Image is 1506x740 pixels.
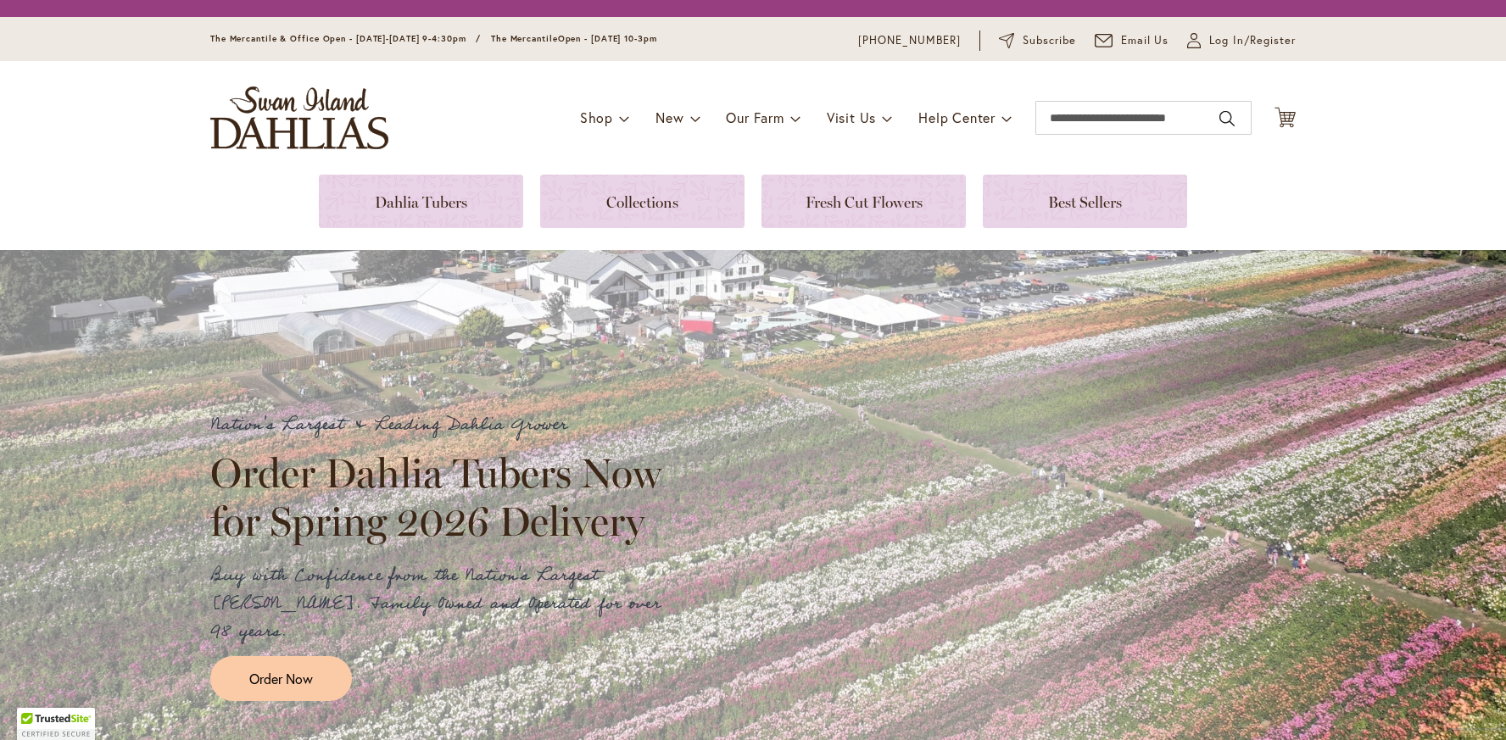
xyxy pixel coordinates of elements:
span: Help Center [918,108,996,126]
span: Our Farm [726,108,784,126]
span: The Mercantile & Office Open - [DATE]-[DATE] 9-4:30pm / The Mercantile [210,33,558,44]
span: Open - [DATE] 10-3pm [558,33,657,44]
span: Log In/Register [1209,32,1296,49]
span: Visit Us [827,108,876,126]
h2: Order Dahlia Tubers Now for Spring 2026 Delivery [210,449,677,544]
p: Buy with Confidence from the Nation's Largest [PERSON_NAME]. Family Owned and Operated for over 9... [210,562,677,646]
span: Email Us [1121,32,1169,49]
span: New [655,108,683,126]
p: Nation's Largest & Leading Dahlia Grower [210,411,677,439]
a: store logo [210,86,388,149]
a: [PHONE_NUMBER] [858,32,961,49]
span: Shop [580,108,613,126]
button: Search [1219,105,1235,132]
a: Order Now [210,656,352,701]
span: Order Now [249,669,313,688]
a: Subscribe [999,32,1076,49]
a: Log In/Register [1187,32,1296,49]
a: Email Us [1095,32,1169,49]
span: Subscribe [1023,32,1076,49]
